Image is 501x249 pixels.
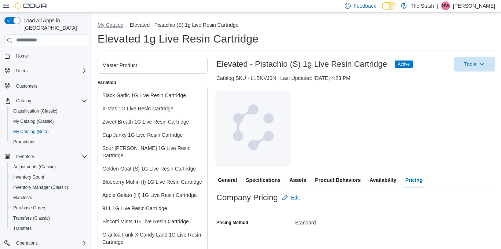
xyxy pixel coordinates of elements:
[10,107,61,116] a: Classification (Classic)
[441,1,450,10] div: Gary Whatley
[216,60,387,69] h3: Elevated - Pistachio (S) 1g Live Resin Cartridge
[10,214,53,223] a: Transfers (Classic)
[7,127,90,137] button: My Catalog (Beta)
[13,96,87,105] span: Catalog
[7,203,90,213] button: Purchase Orders
[216,74,495,82] div: Catalog SKU - L1BNVJ0N | Last Updated: [DATE] 4:23 PM
[10,193,35,202] a: Manifests
[10,138,87,146] span: Promotions
[102,205,203,212] div: 911 1G Live Resin Cartridge
[295,217,455,226] div: Standard
[279,190,303,205] button: Edit
[7,223,90,234] button: Transfers
[437,1,438,10] p: |
[1,151,90,162] button: Inventory
[216,91,290,164] img: Image for Cova Placeholder
[130,22,238,28] button: Elevated - Pistachio (S) 1g Live Resin Cartridge
[10,204,87,212] span: Purchase Orders
[453,1,495,10] p: [PERSON_NAME]
[10,183,87,192] span: Inventory Manager (Classic)
[1,80,90,91] button: Customers
[216,193,278,202] h3: Company Pricing
[10,193,87,202] span: Manifests
[13,129,49,135] span: My Catalog (Beta)
[7,182,90,193] button: Inventory Manager (Classic)
[246,173,281,187] span: Specifications
[1,96,90,106] button: Catalog
[10,127,52,136] a: My Catalog (Beta)
[102,231,203,246] div: Granloa Funk X Candy Land 1G Live Resin Cartridge
[16,240,38,246] span: Operations
[16,154,34,160] span: Inventory
[13,118,54,124] span: My Catalog (Classic)
[102,62,203,69] div: Master Product
[382,2,397,10] input: Dark Mode
[216,220,248,226] label: Pricing Method
[98,32,259,46] h1: Elevated 1g Live Resin Cartridge
[102,191,203,199] div: Apple Gelato (H) 1G Live Resin Cartridge
[10,117,87,126] span: My Catalog (Classic)
[354,2,376,10] span: Feedback
[98,21,495,30] nav: An example of EuiBreadcrumbs
[13,66,87,75] span: Users
[13,174,44,180] span: Inventory Count
[7,213,90,223] button: Transfers (Classic)
[10,162,59,171] a: Adjustments (Classic)
[218,173,237,187] span: General
[289,173,306,187] span: Assets
[10,173,87,182] span: Inventory Count
[102,131,203,139] div: Cap Junky 1G Live Resin Cartridge
[1,66,90,76] button: Users
[10,107,87,116] span: Classification (Classic)
[13,51,87,61] span: Home
[13,81,87,90] span: Customers
[405,173,423,187] span: Pricing
[10,224,87,233] span: Transfers
[7,106,90,116] button: Classification (Classic)
[1,238,90,248] button: Operations
[102,178,203,186] div: Blueberry Muffin (I) 1G Live Resin Cartridge
[13,195,32,201] span: Manifests
[15,2,48,10] img: Cova
[13,239,87,248] span: Operations
[13,96,34,105] button: Catalog
[10,138,39,146] a: Promotions
[13,164,56,170] span: Adjustments (Classic)
[7,137,90,147] button: Promotions
[398,61,410,67] span: Active
[10,214,87,223] span: Transfers (Classic)
[7,116,90,127] button: My Catalog (Classic)
[13,52,31,61] a: Home
[13,226,32,231] span: Transfers
[7,193,90,203] button: Manifests
[1,51,90,61] button: Home
[13,239,41,248] button: Operations
[7,172,90,182] button: Inventory Count
[102,218,203,225] div: Biscotti Mints 1G Live Resin Cartridge
[102,105,203,112] div: X-Mas 1G Live Resin Cartridge
[13,139,36,145] span: Promotions
[10,204,50,212] a: Purchase Orders
[102,92,203,99] div: Black Garlic 1G Live Resin Cartridge
[16,53,28,59] span: Home
[16,83,37,89] span: Customers
[13,184,68,190] span: Inventory Manager (Classic)
[369,173,396,187] span: Availability
[10,162,87,171] span: Adjustments (Classic)
[13,152,87,161] span: Inventory
[13,205,47,211] span: Purchase Orders
[98,80,116,85] label: Variation
[10,117,57,126] a: My Catalog (Classic)
[21,17,87,32] span: Load All Apps in [GEOGRAPHIC_DATA]
[13,82,40,91] a: Customers
[102,144,203,159] div: Sour [PERSON_NAME] 1G Live Resin Cartridge
[10,183,71,192] a: Inventory Manager (Classic)
[102,118,203,125] div: Zweet Breath 1G Live Resin Cartridge
[454,57,495,72] button: Tools
[7,162,90,172] button: Adjustments (Classic)
[395,61,413,68] span: Active
[315,173,361,187] span: Product Behaviors
[13,215,50,221] span: Transfers (Classic)
[442,1,450,10] span: GW
[464,61,476,68] span: Tools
